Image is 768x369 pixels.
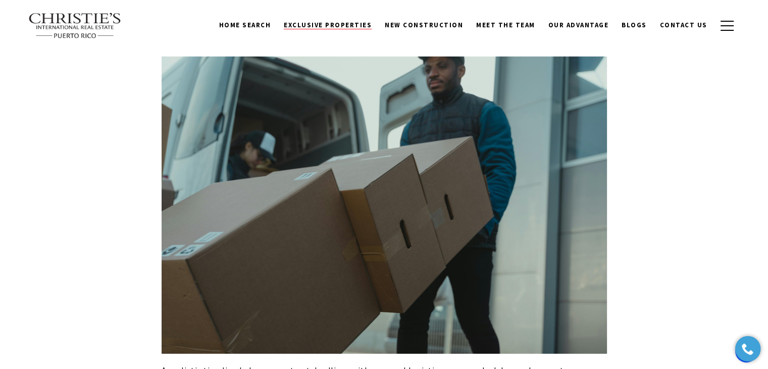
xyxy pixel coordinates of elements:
[542,16,616,35] a: Our Advantage
[470,16,542,35] a: Meet the Team
[213,16,278,35] a: Home Search
[284,21,372,29] span: Exclusive Properties
[385,21,463,29] span: New Construction
[622,21,647,29] span: Blogs
[277,16,378,35] a: Exclusive Properties
[28,13,122,39] img: Christie's International Real Estate text transparent background
[548,21,609,29] span: Our Advantage
[660,21,707,29] span: Contact Us
[378,16,470,35] a: New Construction
[615,16,653,35] a: Blogs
